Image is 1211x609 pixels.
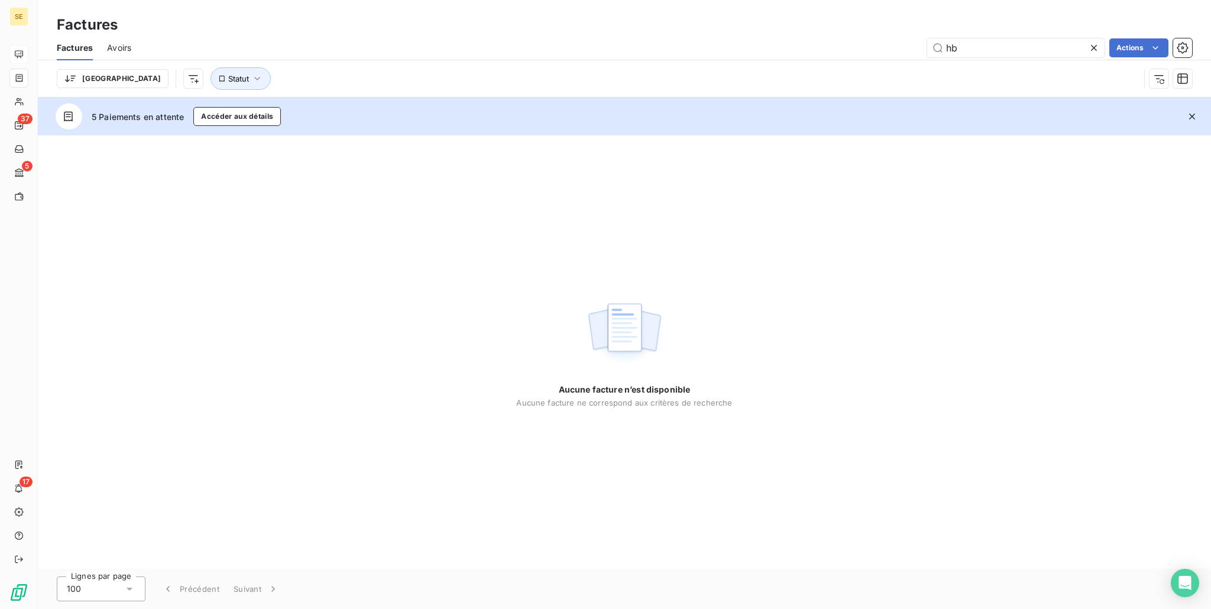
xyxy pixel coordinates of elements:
[57,42,93,54] span: Factures
[927,38,1105,57] input: Rechercher
[9,583,28,602] img: Logo LeanPay
[57,69,169,88] button: [GEOGRAPHIC_DATA]
[20,477,33,487] span: 17
[9,7,28,26] div: SE
[226,576,286,601] button: Suivant
[1171,569,1199,597] div: Open Intercom Messenger
[155,576,226,601] button: Précédent
[516,398,732,407] span: Aucune facture ne correspond aux critères de recherche
[193,107,281,126] button: Accéder aux détails
[18,114,33,124] span: 37
[211,67,271,90] button: Statut
[559,384,691,396] span: Aucune facture n’est disponible
[92,111,184,123] span: 5 Paiements en attente
[1109,38,1168,57] button: Actions
[228,74,249,83] span: Statut
[22,161,33,171] span: 5
[107,42,131,54] span: Avoirs
[587,297,662,370] img: empty state
[57,14,118,35] h3: Factures
[67,583,81,595] span: 100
